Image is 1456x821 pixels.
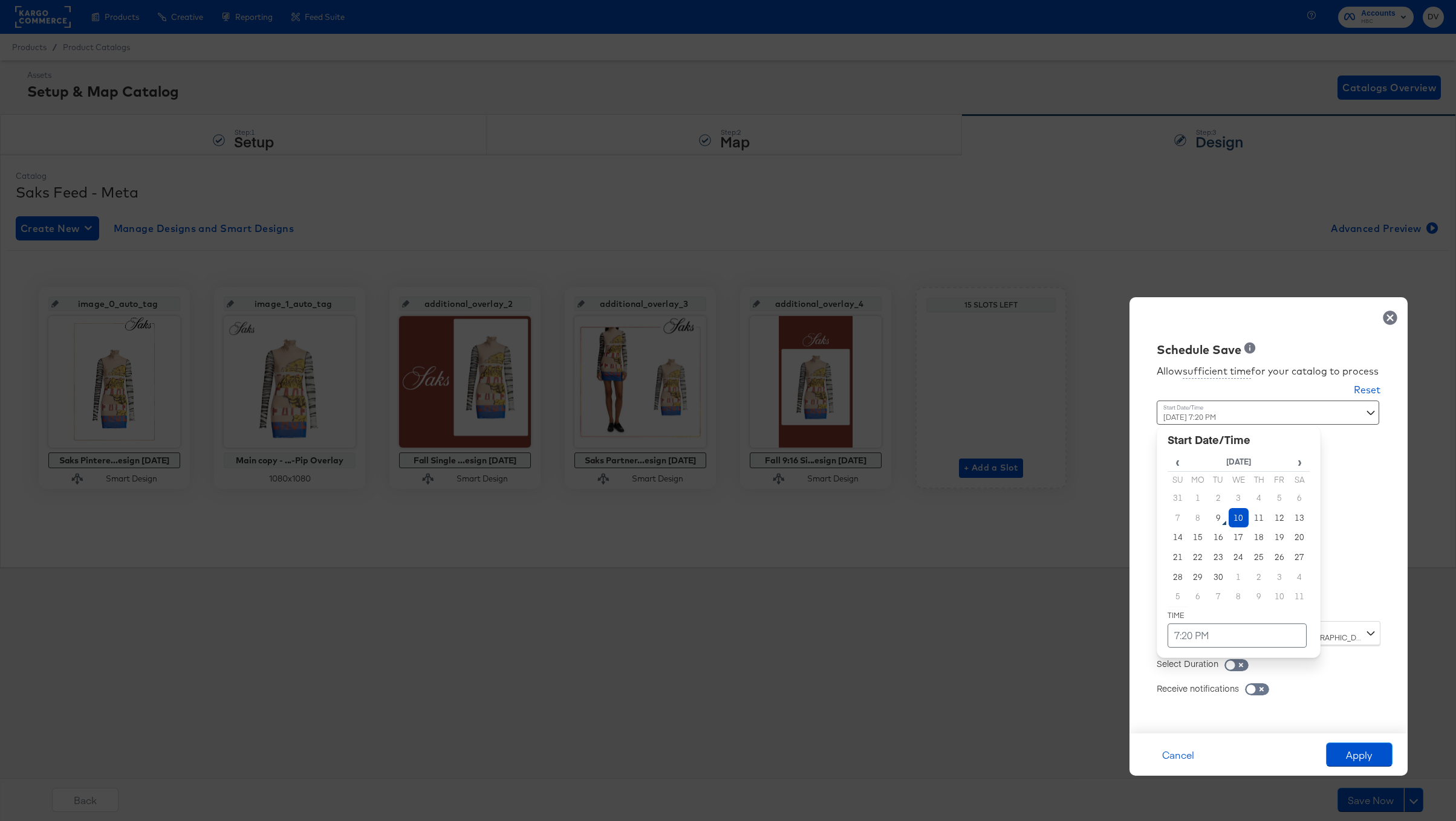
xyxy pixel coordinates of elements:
div: Schedule Save [1157,341,1241,359]
button: Reset [1354,383,1380,401]
td: 22 [1188,547,1209,567]
td: 23 [1208,547,1229,567]
td: 2 [1208,488,1229,508]
td: 20 [1289,527,1310,547]
td: 12 [1269,508,1290,528]
td: 7 [1208,587,1229,607]
div: Receive notifications [1157,682,1239,694]
td: 8 [1229,587,1249,607]
td: 4 [1289,567,1310,587]
td: 1 [1188,488,1209,508]
th: We [1229,471,1249,488]
div: sufficient time [1183,364,1251,379]
td: 11 [1289,587,1310,607]
td: 6 [1188,587,1209,607]
td: 5 [1269,488,1290,508]
td: 18 [1249,527,1269,547]
td: 1 [1229,567,1249,587]
div: Allow for your catalog to process [1157,364,1380,379]
div: Reset [1354,383,1380,397]
td: 26 [1269,547,1290,567]
th: Mo [1188,471,1209,488]
td: 7:20 PM [1168,623,1307,648]
td: 15 [1188,527,1209,547]
td: 10 [1269,587,1290,607]
td: 19 [1269,527,1290,547]
div: Select Duration [1157,657,1218,669]
td: 6 [1289,488,1310,508]
td: 9 [1249,587,1269,607]
button: Cancel [1145,742,1211,767]
td: 27 [1289,547,1310,567]
td: 13 [1289,508,1310,528]
span: › [1290,452,1309,471]
th: Su [1168,471,1188,488]
td: 3 [1229,488,1249,508]
td: 29 [1188,567,1209,587]
th: Th [1249,471,1269,488]
td: 3 [1269,567,1290,587]
td: 7 [1168,508,1188,528]
td: 9 [1208,508,1229,528]
td: 28 [1168,567,1188,587]
td: 24 [1229,547,1249,567]
td: 16 [1208,527,1229,547]
td: 4 [1249,488,1269,508]
td: 5 [1168,587,1188,607]
td: 17 [1229,527,1249,547]
td: 21 [1168,547,1188,567]
th: Fr [1269,471,1290,488]
td: 8 [1188,508,1209,528]
td: 31 [1168,488,1188,508]
span: ‹ [1168,452,1188,471]
th: Tu [1208,471,1229,488]
th: [DATE] [1188,452,1290,472]
td: 14 [1168,527,1188,547]
th: Sa [1289,471,1310,488]
td: 25 [1249,547,1269,567]
td: 11 [1249,508,1269,528]
td: 30 [1208,567,1229,587]
td: 10 [1229,508,1249,528]
button: Apply [1326,742,1393,767]
td: 2 [1249,567,1269,587]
